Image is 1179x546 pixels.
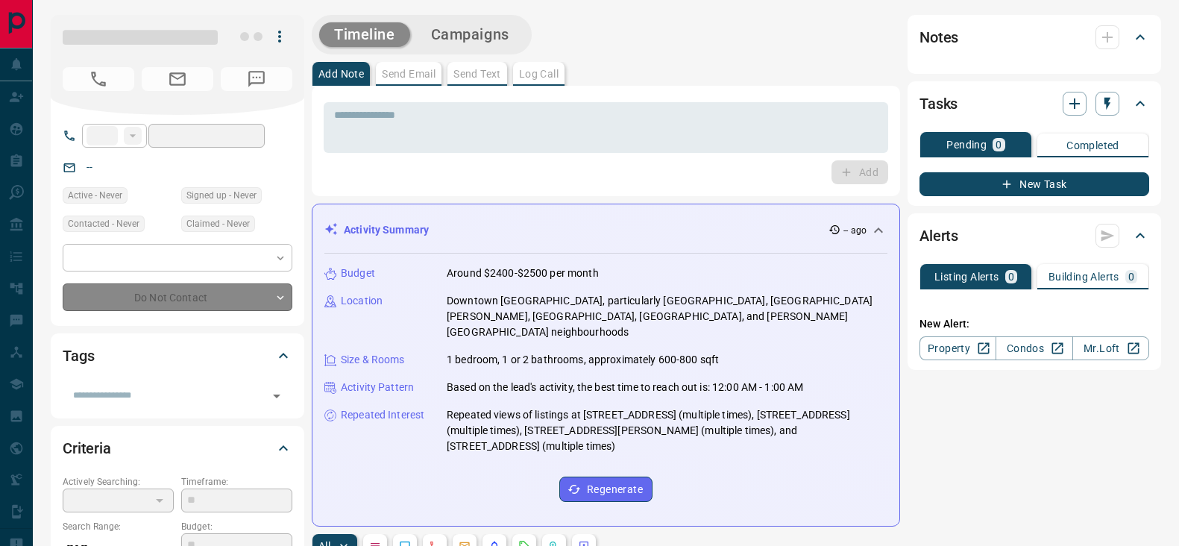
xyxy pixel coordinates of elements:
[919,316,1149,332] p: New Alert:
[68,188,122,203] span: Active - Never
[416,22,524,47] button: Campaigns
[63,475,174,489] p: Actively Searching:
[996,139,1002,150] p: 0
[447,407,887,454] p: Repeated views of listings at [STREET_ADDRESS] (multiple times), [STREET_ADDRESS] (multiple times...
[63,436,111,460] h2: Criteria
[63,67,134,91] span: No Number
[1008,272,1014,282] p: 0
[181,475,292,489] p: Timeframe:
[919,19,1149,55] div: Notes
[319,22,410,47] button: Timeline
[63,338,292,374] div: Tags
[341,293,383,309] p: Location
[344,222,429,238] p: Activity Summary
[318,69,364,79] p: Add Note
[919,336,996,360] a: Property
[1048,272,1119,282] p: Building Alerts
[996,336,1072,360] a: Condos
[186,188,257,203] span: Signed up - Never
[946,139,987,150] p: Pending
[919,218,1149,254] div: Alerts
[341,352,405,368] p: Size & Rooms
[919,224,958,248] h2: Alerts
[341,407,424,423] p: Repeated Interest
[919,92,958,116] h2: Tasks
[919,86,1149,122] div: Tasks
[843,224,867,237] p: -- ago
[559,477,653,502] button: Regenerate
[1072,336,1149,360] a: Mr.Loft
[1066,140,1119,151] p: Completed
[919,172,1149,196] button: New Task
[63,283,292,311] div: Do Not Contact
[447,293,887,340] p: Downtown [GEOGRAPHIC_DATA], particularly [GEOGRAPHIC_DATA], [GEOGRAPHIC_DATA][PERSON_NAME], [GEOG...
[186,216,250,231] span: Claimed - Never
[341,266,375,281] p: Budget
[266,386,287,407] button: Open
[447,266,599,281] p: Around $2400-$2500 per month
[63,520,174,533] p: Search Range:
[1128,272,1134,282] p: 0
[447,380,803,395] p: Based on the lead's activity, the best time to reach out is: 12:00 AM - 1:00 AM
[181,520,292,533] p: Budget:
[221,67,292,91] span: No Number
[324,216,887,244] div: Activity Summary-- ago
[341,380,414,395] p: Activity Pattern
[142,67,213,91] span: No Email
[919,25,958,49] h2: Notes
[87,161,92,173] a: --
[68,216,139,231] span: Contacted - Never
[63,344,94,368] h2: Tags
[63,430,292,466] div: Criteria
[447,352,719,368] p: 1 bedroom, 1 or 2 bathrooms, approximately 600-800 sqft
[934,272,999,282] p: Listing Alerts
